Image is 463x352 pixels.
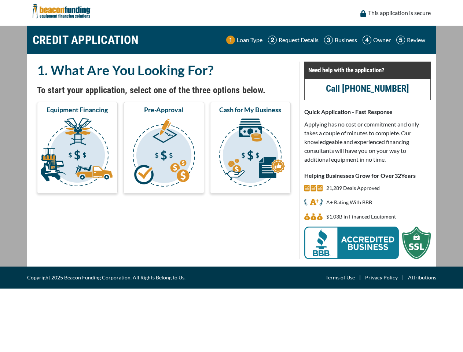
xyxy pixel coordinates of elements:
p: $1.03B in Financed Equipment [326,212,396,221]
p: Business [335,36,357,44]
span: Copyright 2025 Beacon Funding Corporation. All Rights Belong to Us. [27,273,185,282]
span: Cash for My Business [219,105,281,114]
p: Request Details [279,36,319,44]
img: BBB Acredited Business and SSL Protection [304,227,431,259]
img: Cash for My Business [212,117,289,190]
img: Step 4 [363,36,371,44]
span: Equipment Financing [47,105,108,114]
img: Step 1 [226,36,235,44]
a: Attributions [408,273,436,282]
p: Quick Application - Fast Response [304,107,431,116]
p: Need help with the application? [308,66,427,74]
span: Pre-Approval [144,105,183,114]
a: Privacy Policy [365,273,398,282]
button: Cash for My Business [210,102,291,194]
span: | [355,273,365,282]
p: Review [407,36,425,44]
p: This application is secure [368,8,431,17]
h4: To start your application, select one of the three options below. [37,84,291,96]
p: 21,289 Deals Approved [326,184,380,192]
img: Step 5 [396,36,405,44]
h1: CREDIT APPLICATION [33,29,139,51]
img: Step 2 [268,36,277,44]
p: Applying has no cost or commitment and only takes a couple of minutes to complete. Our knowledgea... [304,120,431,164]
h2: 1. What Are You Looking For? [37,62,291,78]
p: Loan Type [237,36,262,44]
p: Owner [373,36,391,44]
img: Equipment Financing [38,117,116,190]
a: Call [PHONE_NUMBER] [326,83,409,94]
span: 32 [394,172,401,179]
a: Terms of Use [326,273,355,282]
img: lock icon to convery security [360,10,366,17]
button: Equipment Financing [37,102,118,194]
img: Step 3 [324,36,333,44]
img: Pre-Approval [125,117,203,190]
p: A+ Rating With BBB [326,198,372,207]
span: | [398,273,408,282]
p: Helping Businesses Grow for Over Years [304,171,431,180]
button: Pre-Approval [124,102,204,194]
